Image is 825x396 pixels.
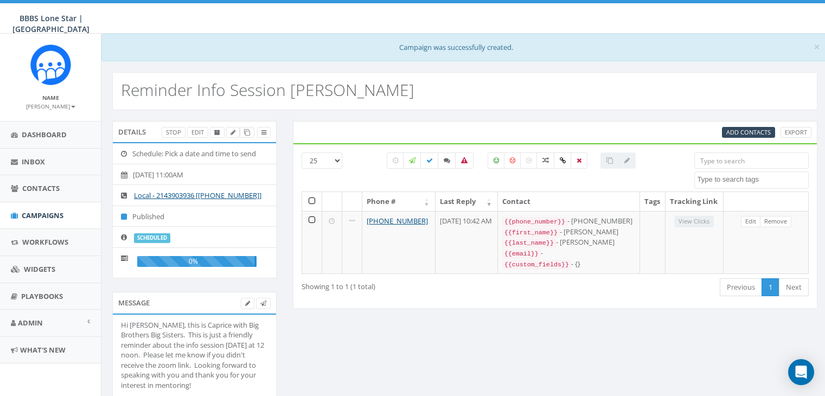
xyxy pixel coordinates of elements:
[779,278,809,296] a: Next
[121,81,414,99] h2: Reminder Info Session [PERSON_NAME]
[24,264,55,274] span: Widgets
[571,152,587,169] label: Removed
[231,128,235,136] span: Edit Campaign Title
[403,152,421,169] label: Sending
[134,233,170,243] label: scheduled
[387,152,404,169] label: Pending
[726,128,771,136] span: Add Contacts
[26,103,75,110] small: [PERSON_NAME]
[502,248,635,259] div: -
[504,152,521,169] label: Negative
[788,359,814,385] div: Open Intercom Messenger
[260,299,266,307] span: Send Test Message
[502,216,635,227] div: - [PHONE_NUMBER]
[640,192,666,211] th: Tags
[455,152,474,169] label: Bounced
[22,130,67,139] span: Dashboard
[722,127,775,138] a: Add Contacts
[436,211,498,274] td: [DATE] 10:42 AM
[20,345,66,355] span: What's New
[162,127,186,138] a: Stop
[536,152,555,169] label: Mixed
[741,216,760,227] a: Edit
[520,152,538,169] label: Neutral
[720,278,762,296] a: Previous
[814,41,820,53] button: Close
[112,292,277,314] div: Message
[21,291,63,301] span: Playbooks
[121,150,132,157] i: Schedule: Pick a date and time to send
[22,157,45,167] span: Inbox
[30,44,71,85] img: Rally_Corp_Icon.png
[502,259,635,270] div: - {}
[726,128,771,136] span: CSV files only
[488,152,505,169] label: Positive
[187,127,208,138] a: Edit
[244,128,250,136] span: Clone Campaign
[502,249,541,259] code: {{email}}
[502,238,556,248] code: {{last_name}}
[781,127,811,138] a: Export
[498,192,640,211] th: Contact
[762,278,779,296] a: 1
[113,206,276,227] li: Published
[502,237,635,248] div: - [PERSON_NAME]
[113,143,276,164] li: Schedule: Pick a date and time to send
[420,152,439,169] label: Delivered
[137,256,257,267] div: 0%
[22,237,68,247] span: Workflows
[502,227,635,238] div: - [PERSON_NAME]
[18,318,43,328] span: Admin
[12,13,89,34] span: BBBS Lone Star | [GEOGRAPHIC_DATA]
[22,210,63,220] span: Campaigns
[245,299,250,307] span: Edit Campaign Body
[438,152,456,169] label: Replied
[362,192,436,211] th: Phone #: activate to sort column ascending
[26,101,75,111] a: [PERSON_NAME]
[261,128,266,136] span: View Campaign Delivery Statistics
[502,228,560,238] code: {{first_name}}
[554,152,572,169] label: Link Clicked
[502,217,567,227] code: {{phone_number}}
[121,213,132,220] i: Published
[112,121,277,143] div: Details
[367,216,428,226] a: [PHONE_NUMBER]
[666,192,724,211] th: Tracking Link
[22,183,60,193] span: Contacts
[814,39,820,54] span: ×
[436,192,498,211] th: Last Reply: activate to sort column ascending
[134,190,261,200] a: Local - 2143903936 [[PHONE_NUMBER]]
[42,94,59,101] small: Name
[694,152,809,169] input: Type to search
[302,277,503,292] div: Showing 1 to 1 (1 total)
[760,216,791,227] a: Remove
[698,175,808,184] textarea: Search
[502,260,571,270] code: {{custom_fields}}
[113,164,276,186] li: [DATE] 11:00AM
[214,128,220,136] span: Archive Campaign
